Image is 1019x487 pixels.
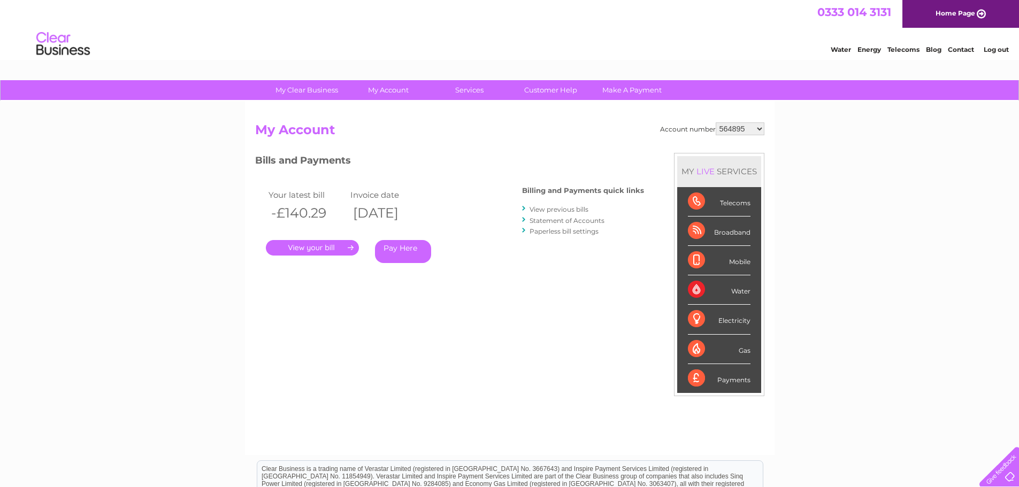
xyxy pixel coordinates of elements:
[530,205,588,213] a: View previous bills
[425,80,514,100] a: Services
[507,80,595,100] a: Customer Help
[688,275,750,305] div: Water
[926,45,941,53] a: Blog
[263,80,351,100] a: My Clear Business
[688,187,750,217] div: Telecoms
[677,156,761,187] div: MY SERVICES
[688,335,750,364] div: Gas
[522,187,644,195] h4: Billing and Payments quick links
[348,188,430,202] td: Invoice date
[255,122,764,143] h2: My Account
[266,202,348,224] th: -£140.29
[688,246,750,275] div: Mobile
[36,28,90,60] img: logo.png
[588,80,676,100] a: Make A Payment
[660,122,764,135] div: Account number
[530,227,599,235] a: Paperless bill settings
[255,153,644,172] h3: Bills and Payments
[887,45,920,53] a: Telecoms
[688,305,750,334] div: Electricity
[530,217,604,225] a: Statement of Accounts
[266,188,348,202] td: Your latest bill
[257,6,763,52] div: Clear Business is a trading name of Verastar Limited (registered in [GEOGRAPHIC_DATA] No. 3667643...
[694,166,717,176] div: LIVE
[348,202,430,224] th: [DATE]
[831,45,851,53] a: Water
[266,240,359,256] a: .
[817,5,891,19] a: 0333 014 3131
[344,80,432,100] a: My Account
[375,240,431,263] a: Pay Here
[984,45,1009,53] a: Log out
[948,45,974,53] a: Contact
[688,364,750,393] div: Payments
[688,217,750,246] div: Broadband
[857,45,881,53] a: Energy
